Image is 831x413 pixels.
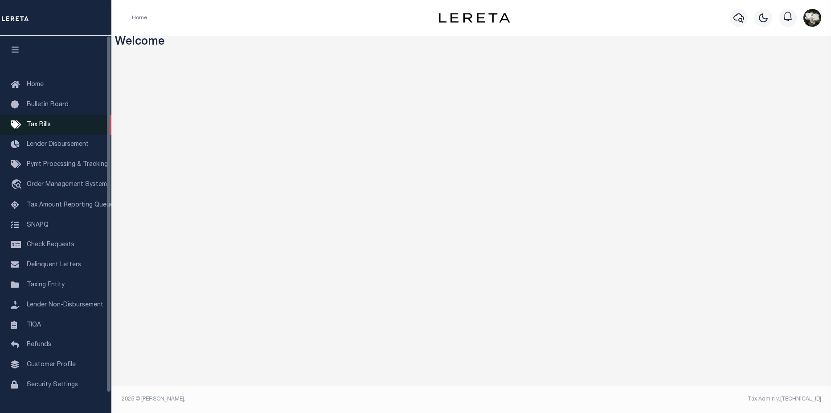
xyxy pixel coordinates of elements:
[27,222,49,228] span: SNAPQ
[27,182,107,188] span: Order Management System
[27,322,41,328] span: TIQA
[27,382,78,388] span: Security Settings
[27,282,65,288] span: Taxing Entity
[27,362,76,368] span: Customer Profile
[27,202,114,208] span: Tax Amount Reporting Queue
[478,395,821,403] div: Tax Admin v.[TECHNICAL_ID]
[27,141,89,148] span: Lender Disbursement
[27,342,51,348] span: Refunds
[27,122,51,128] span: Tax Bills
[27,242,74,248] span: Check Requests
[11,179,25,191] i: travel_explore
[27,302,103,308] span: Lender Non-Disbursement
[27,102,69,108] span: Bulletin Board
[115,36,828,50] h3: Welcome
[27,262,81,268] span: Delinquent Letters
[27,161,108,168] span: Pymt Processing & Tracking
[132,14,147,22] li: Home
[439,13,510,23] img: logo-dark.svg
[115,395,471,403] div: 2025 © [PERSON_NAME].
[27,82,44,88] span: Home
